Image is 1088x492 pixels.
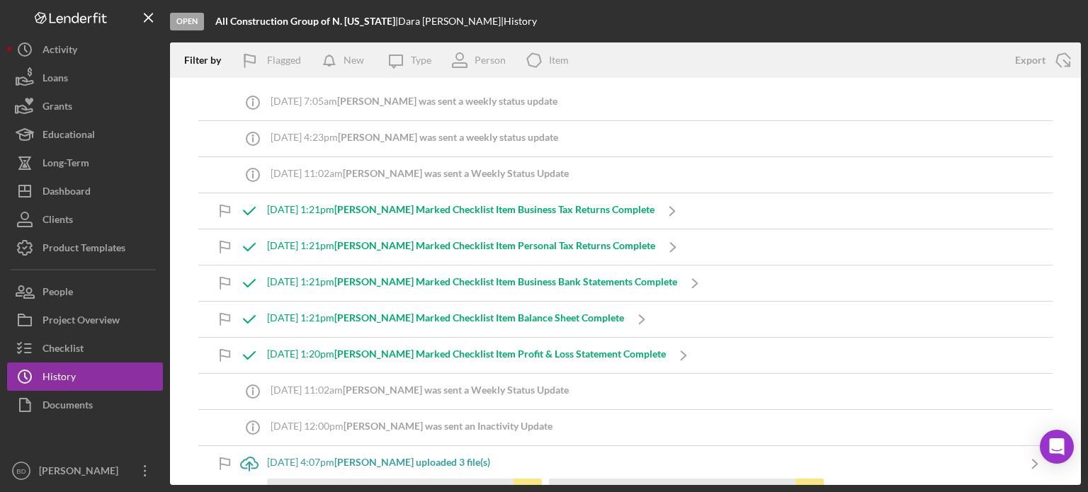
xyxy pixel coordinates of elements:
[7,120,163,149] button: Educational
[7,205,163,234] button: Clients
[267,240,655,251] div: [DATE] 1:21pm
[267,457,1017,468] div: [DATE] 4:07pm
[42,149,89,181] div: Long-Term
[7,92,163,120] button: Grants
[337,95,557,107] b: [PERSON_NAME] was sent a weekly status update
[7,35,163,64] button: Activity
[7,149,163,177] button: Long-Term
[1001,46,1081,74] button: Export
[42,334,84,366] div: Checklist
[334,348,666,360] b: [PERSON_NAME] Marked Checklist Item Profit & Loss Statement Complete
[42,362,76,394] div: History
[16,467,25,475] text: BD
[42,306,120,338] div: Project Overview
[232,265,713,301] a: [DATE] 1:21pm[PERSON_NAME] Marked Checklist Item Business Bank Statements Complete
[7,64,163,92] button: Loans
[42,234,125,265] div: Product Templates
[215,15,395,27] b: All Construction Group of N. [US_STATE]
[170,13,204,30] div: Open
[184,55,232,66] div: Filter by
[7,457,163,485] button: BD[PERSON_NAME]
[344,420,552,432] b: [PERSON_NAME] was sent an Inactivity Update
[271,96,557,107] div: [DATE] 7:05am
[1015,46,1045,74] div: Export
[7,362,163,391] button: History
[338,131,558,143] b: [PERSON_NAME] was sent a weekly status update
[232,193,690,229] a: [DATE] 1:21pm[PERSON_NAME] Marked Checklist Item Business Tax Returns Complete
[271,132,558,143] div: [DATE] 4:23pm
[334,239,655,251] b: [PERSON_NAME] Marked Checklist Item Personal Tax Returns Complete
[398,16,504,27] div: Dara [PERSON_NAME] |
[334,275,677,287] b: [PERSON_NAME] Marked Checklist Item Business Bank Statements Complete
[42,64,68,96] div: Loans
[7,177,163,205] button: Dashboard
[343,384,569,396] b: [PERSON_NAME] was sent a Weekly Status Update
[271,384,569,396] div: [DATE] 11:02am
[232,302,659,337] a: [DATE] 1:21pm[PERSON_NAME] Marked Checklist Item Balance Sheet Complete
[334,311,624,324] b: [PERSON_NAME] Marked Checklist Item Balance Sheet Complete
[267,204,654,215] div: [DATE] 1:21pm
[271,168,569,179] div: [DATE] 11:02am
[7,391,163,419] button: Documents
[334,203,654,215] b: [PERSON_NAME] Marked Checklist Item Business Tax Returns Complete
[42,391,93,423] div: Documents
[215,16,398,27] div: |
[42,278,73,309] div: People
[42,92,72,124] div: Grants
[504,16,537,27] div: History
[35,457,127,488] div: [PERSON_NAME]
[232,229,691,265] a: [DATE] 1:21pm[PERSON_NAME] Marked Checklist Item Personal Tax Returns Complete
[315,46,378,74] button: New
[7,234,163,262] button: Product Templates
[343,167,569,179] b: [PERSON_NAME] was sent a Weekly Status Update
[232,46,315,74] button: Flagged
[267,348,666,360] div: [DATE] 1:20pm
[42,120,95,152] div: Educational
[42,205,73,237] div: Clients
[7,334,163,362] button: Checklist
[267,46,301,74] div: Flagged
[7,278,163,306] button: People
[232,338,701,373] a: [DATE] 1:20pm[PERSON_NAME] Marked Checklist Item Profit & Loss Statement Complete
[267,276,677,287] div: [DATE] 1:21pm
[42,35,77,67] div: Activity
[267,312,624,324] div: [DATE] 1:21pm
[271,421,552,432] div: [DATE] 12:00pm
[1040,430,1074,464] div: Open Intercom Messenger
[7,306,163,334] button: Project Overview
[549,55,569,66] div: Item
[411,55,431,66] div: Type
[475,55,506,66] div: Person
[42,177,91,209] div: Dashboard
[344,46,364,74] div: New
[334,456,490,468] b: [PERSON_NAME] uploaded 3 file(s)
